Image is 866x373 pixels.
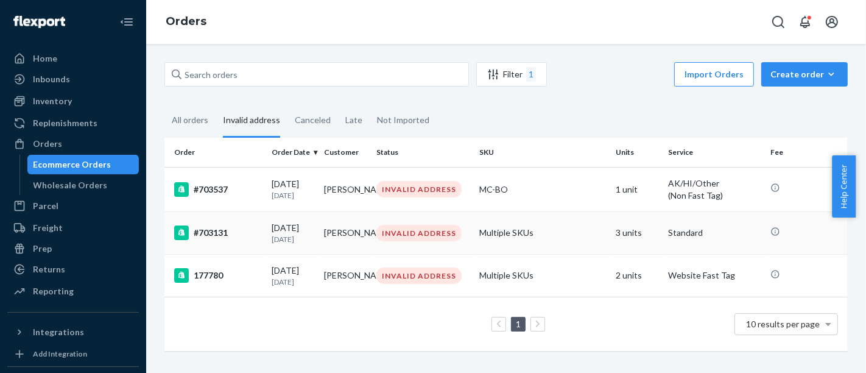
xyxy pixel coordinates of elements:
div: [DATE] [272,265,314,287]
div: INVALID ADDRESS [376,268,462,284]
button: Filter [476,62,547,87]
button: Integrations [7,322,139,342]
div: Not Imported [377,104,429,136]
a: Page 1 is your current page [513,319,523,329]
div: Customer [324,147,367,157]
div: Add Integration [33,349,87,359]
a: Parcel [7,196,139,216]
button: Close Navigation [114,10,139,34]
div: 177780 [174,268,262,283]
th: Status [371,138,474,167]
th: Order Date [267,138,319,167]
td: [PERSON_NAME] [319,211,371,254]
td: 1 unit [611,167,663,211]
td: [PERSON_NAME] [319,167,371,211]
div: Prep [33,243,52,255]
div: #703131 [174,226,262,240]
div: Filter [477,67,546,82]
div: Ecommerce Orders [33,158,111,171]
th: Order [164,138,267,167]
a: Add Integration [7,347,139,361]
img: Flexport logo [13,16,65,28]
p: [DATE] [272,277,314,287]
div: Invalid address [223,104,280,138]
a: Inventory [7,91,139,111]
td: 2 units [611,254,663,297]
div: Create order [770,68,839,80]
div: MC-BO [479,183,606,196]
a: Prep [7,239,139,258]
a: Inbounds [7,69,139,89]
span: 10 results per page [747,319,820,329]
th: Service [663,138,766,167]
p: Standard [668,227,761,239]
a: Orders [7,134,139,154]
p: [DATE] [272,234,314,244]
button: Create order [761,62,848,87]
div: (Non Fast Tag) [668,190,761,202]
input: Search orders [164,62,469,87]
div: INVALID ADDRESS [376,181,462,197]
div: [DATE] [272,178,314,201]
a: Returns [7,260,139,279]
div: Orders [33,138,62,150]
p: Website Fast Tag [668,269,761,282]
div: Integrations [33,326,84,338]
button: Open Search Box [766,10,790,34]
p: [DATE] [272,190,314,201]
th: Units [611,138,663,167]
td: 3 units [611,211,663,254]
td: Multiple SKUs [474,211,611,254]
a: Wholesale Orders [27,176,139,195]
div: Replenishments [33,117,97,129]
a: Freight [7,218,139,238]
th: Fee [766,138,848,167]
div: Inventory [33,95,72,107]
div: Canceled [295,104,331,136]
div: #703537 [174,182,262,197]
div: Wholesale Orders [33,179,108,191]
div: INVALID ADDRESS [376,225,462,241]
a: Orders [166,15,206,28]
p: AK/HI/Other [668,177,761,190]
div: Reporting [33,285,74,297]
a: Home [7,49,139,68]
div: Home [33,52,57,65]
div: 1 [526,67,536,82]
div: Parcel [33,200,58,212]
div: Freight [33,222,63,234]
th: SKU [474,138,611,167]
td: Multiple SKUs [474,254,611,297]
ol: breadcrumbs [156,4,216,40]
div: [DATE] [272,222,314,244]
td: [PERSON_NAME] [319,254,371,297]
button: Import Orders [674,62,754,87]
div: All orders [172,104,208,136]
button: Help Center [832,155,856,218]
a: Reporting [7,282,139,301]
div: Late [345,104,362,136]
a: Ecommerce Orders [27,155,139,174]
button: Open account menu [820,10,844,34]
div: Inbounds [33,73,70,85]
button: Open notifications [793,10,817,34]
a: Replenishments [7,113,139,133]
div: Returns [33,263,65,275]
